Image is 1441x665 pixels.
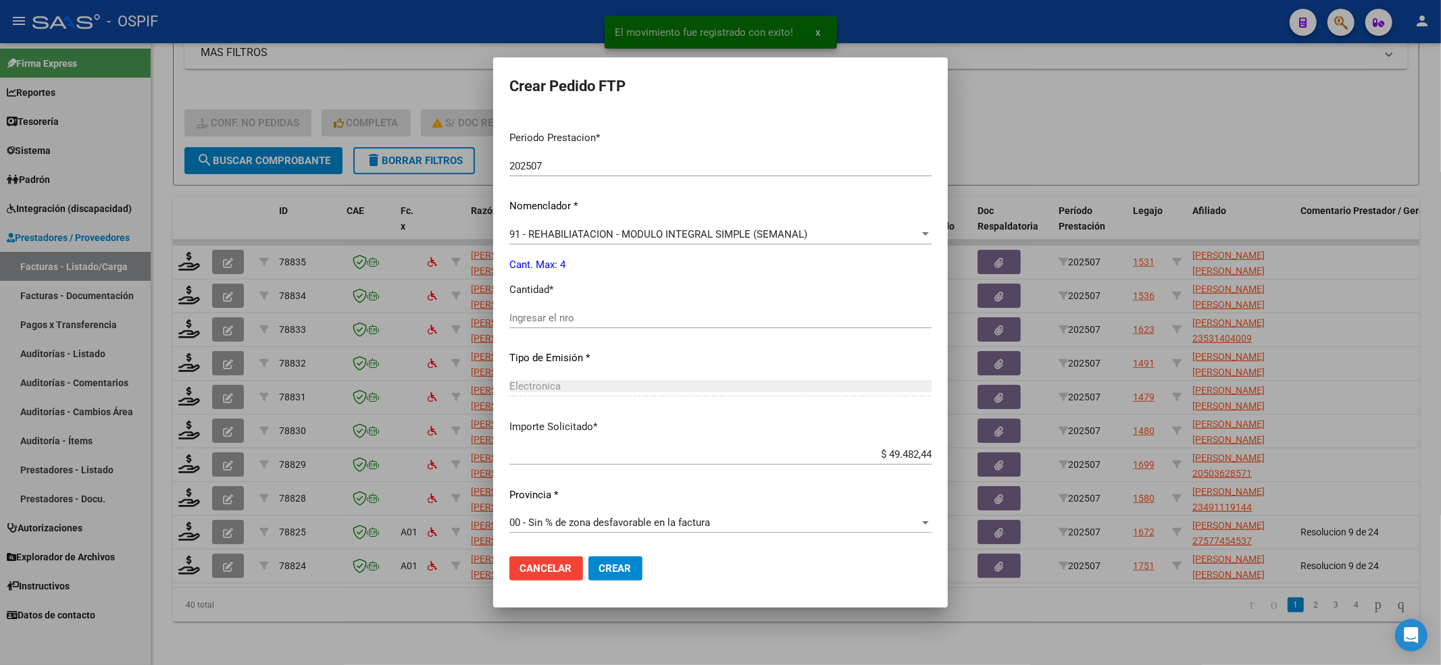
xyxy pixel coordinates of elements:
[509,74,932,99] h2: Crear Pedido FTP
[509,282,932,298] p: Cantidad
[509,130,932,146] p: Periodo Prestacion
[599,562,632,575] span: Crear
[509,556,583,581] button: Cancelar
[588,556,642,581] button: Crear
[509,198,932,214] p: Nomenclador *
[509,257,932,273] p: Cant. Max: 4
[1395,619,1427,651] div: Open Intercom Messenger
[509,228,807,240] span: 91 - REHABILIATACION - MODULO INTEGRAL SIMPLE (SEMANAL)
[509,350,932,366] p: Tipo de Emisión *
[509,516,710,529] span: 00 - Sin % de zona desfavorable en la factura
[509,487,932,503] p: Provincia *
[520,562,572,575] span: Cancelar
[509,419,932,435] p: Importe Solicitado
[509,380,561,392] span: Electronica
